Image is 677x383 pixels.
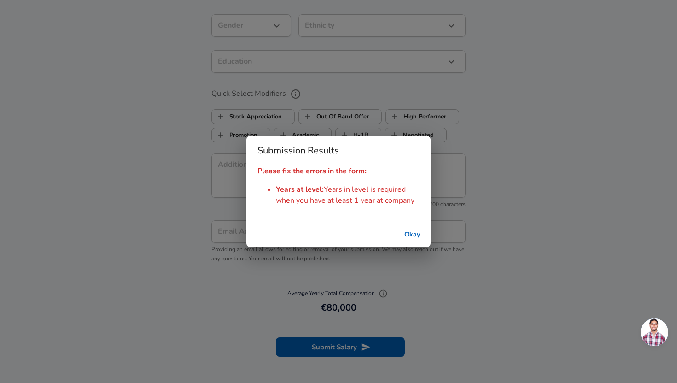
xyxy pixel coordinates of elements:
[246,136,431,165] h2: Submission Results
[257,166,367,176] strong: Please fix the errors in the form:
[641,318,668,346] div: Open chat
[397,226,427,243] button: successful-submission-button
[276,184,414,206] span: Years in level is required when you have at least 1 year at company
[276,184,324,194] span: Years at level :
